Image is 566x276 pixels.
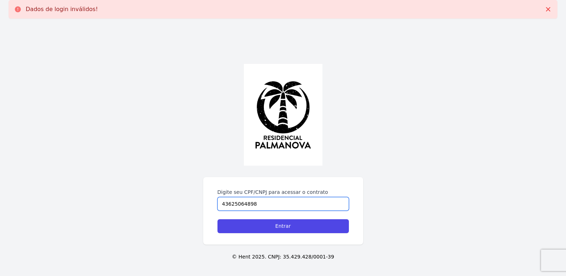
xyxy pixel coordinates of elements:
input: Entrar [217,219,349,233]
input: Digite seu CPF ou CNPJ [217,197,349,211]
label: Digite seu CPF/CNPJ para acessar o contrato [217,189,349,196]
img: LOGO-PALMANOVA-NAO-SIUREL.png [244,64,322,166]
p: Dados de login inválidos! [26,6,98,13]
p: © Hent 2025. CNPJ: 35.429.428/0001-39 [11,253,555,261]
